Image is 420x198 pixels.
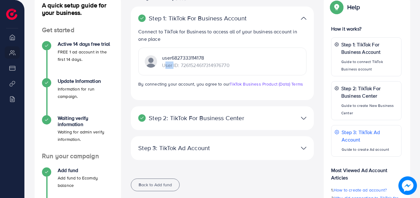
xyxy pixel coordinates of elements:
img: TikTok partner [301,144,306,153]
button: Back to Add fund [131,179,180,191]
p: By connecting your account, you agree to our [138,80,306,88]
h4: Update Information [58,78,114,84]
p: Step 2: TikTok For Business Center [341,85,398,99]
p: Step 3: TikTok Ad Account [138,144,247,152]
p: Help [347,3,360,11]
p: Guide to create New Business Center [341,102,398,117]
img: TikTok partner [145,55,157,68]
img: TikTok partner [301,114,306,123]
h4: Add fund [58,167,114,173]
img: Popup guide [331,2,342,13]
p: Step 2: TikTok For Business Center [138,114,247,122]
h4: Run your campaign [35,152,121,160]
p: Connect to TikTok for Business to access all of your business account in one place [138,28,306,43]
p: Guide to connect TikTok Business account [341,58,398,73]
h4: Waiting verify information [58,115,114,127]
p: Add fund to Ecomdy balance [58,174,114,189]
li: Waiting verify information [35,115,121,152]
img: image [398,176,417,195]
p: User ID: 7261524617314976770 [162,61,229,69]
p: Information for run campaign. [58,85,114,100]
li: Update Information [35,78,121,115]
p: How it works? [331,25,401,32]
p: 1. [331,186,401,194]
li: Active 14 days free trial [35,41,121,78]
h4: A quick setup guide for your business. [35,2,121,16]
p: Waiting for admin verify information. [58,128,114,143]
p: Guide to create Ad account [342,146,398,153]
p: Step 1: TikTok For Business Account [138,15,247,22]
p: Step 1: TikTok For Business Account [341,41,398,56]
h4: Get started [35,26,121,34]
p: user6827333114178 [162,54,229,61]
img: logo [6,9,17,20]
p: Step 3: TikTok Ad Account [342,128,398,143]
span: Back to Add fund [139,182,172,188]
h4: Active 14 days free trial [58,41,114,47]
img: TikTok partner [301,14,306,23]
span: How to create ad account? [334,187,387,193]
p: FREE 1 ad account in the first 14 days. [58,48,114,63]
a: TikTok Business Product (Data) Terms [230,81,303,87]
p: Most Viewed Ad Account Articles [331,162,401,181]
